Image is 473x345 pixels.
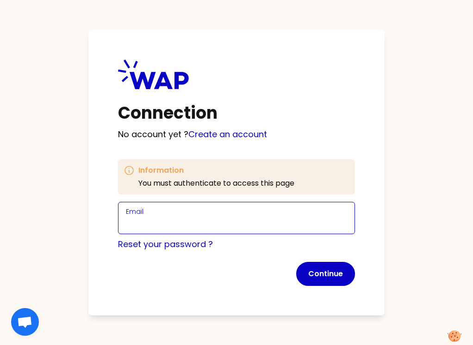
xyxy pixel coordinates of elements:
[118,104,355,122] h1: Connection
[126,207,143,216] label: Email
[296,262,355,286] button: Continue
[188,128,267,140] a: Create an account
[138,165,294,176] h3: Information
[11,308,39,336] div: Open chat
[138,178,294,189] p: You must authenticate to access this page
[118,128,355,141] p: No account yet ?
[118,238,213,250] a: Reset your password ?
